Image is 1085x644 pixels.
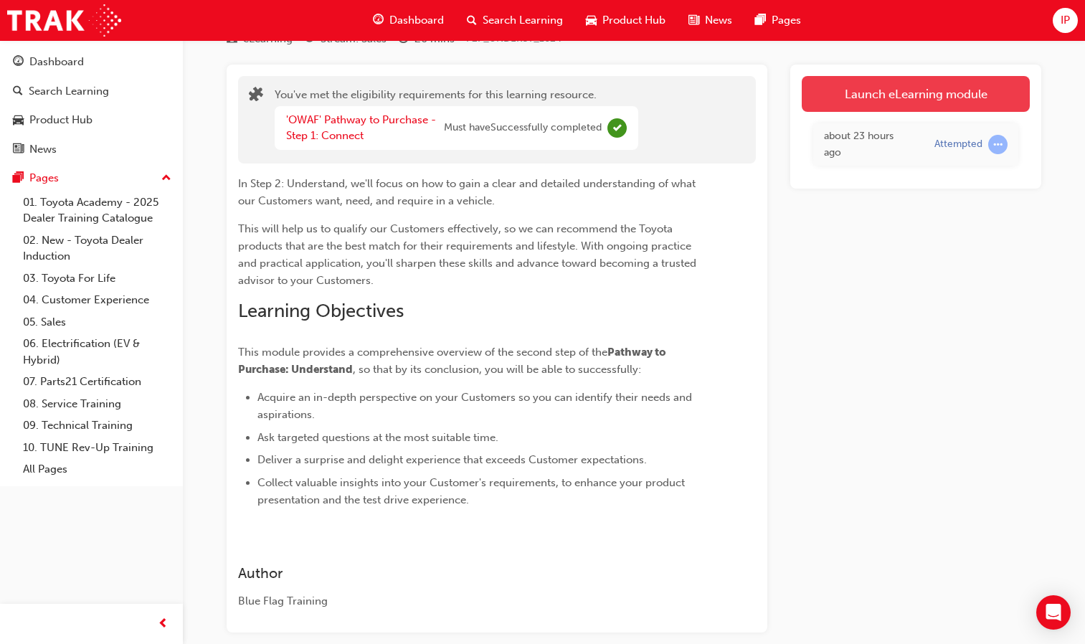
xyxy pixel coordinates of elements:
span: Dashboard [389,12,444,29]
img: Trak [7,4,121,37]
span: learningRecordVerb_ATTEMPT-icon [988,135,1008,154]
button: Pages [6,165,177,191]
span: pages-icon [755,11,766,29]
span: Must have Successfully completed [444,120,602,136]
a: 'OWAF' Pathway to Purchase - Step 1: Connect [286,113,436,143]
a: 01. Toyota Academy - 2025 Dealer Training Catalogue [17,191,177,229]
a: guage-iconDashboard [361,6,455,35]
a: 03. Toyota For Life [17,267,177,290]
span: target-icon [304,33,315,46]
span: learningResourceType_ELEARNING-icon [227,33,237,46]
span: car-icon [13,114,24,127]
a: 08. Service Training [17,393,177,415]
button: DashboardSearch LearningProduct HubNews [6,46,177,165]
span: This will help us to qualify our Customers effectively, so we can recommend the Toyota products t... [238,222,699,287]
span: guage-icon [13,56,24,69]
span: clock-icon [398,33,409,46]
a: Launch eLearning module [802,76,1030,112]
span: , so that by its conclusion, you will be able to successfully: [353,363,641,376]
span: Ask targeted questions at the most suitable time. [257,431,498,444]
button: IP [1053,8,1078,33]
span: Learning Objectives [238,300,404,322]
h3: Author [238,565,704,582]
span: news-icon [688,11,699,29]
a: car-iconProduct Hub [574,6,677,35]
span: This module provides a comprehensive overview of the second step of the [238,346,607,359]
span: search-icon [467,11,477,29]
span: Deliver a surprise and delight experience that exceeds Customer expectations. [257,453,647,466]
div: Dashboard [29,54,84,70]
span: IP [1061,12,1070,29]
a: news-iconNews [677,6,744,35]
div: Pages [29,170,59,186]
a: Search Learning [6,78,177,105]
a: 06. Electrification (EV & Hybrid) [17,333,177,371]
span: Pages [772,12,801,29]
a: 09. Technical Training [17,415,177,437]
div: Thu Sep 25 2025 10:39:05 GMT+1000 (Australian Eastern Standard Time) [824,128,913,161]
a: Dashboard [6,49,177,75]
a: search-iconSearch Learning [455,6,574,35]
span: Search Learning [483,12,563,29]
span: prev-icon [158,615,169,633]
a: All Pages [17,458,177,480]
span: up-icon [161,169,171,188]
div: Blue Flag Training [238,593,704,610]
span: In Step 2: Understand, we'll focus on how to gain a clear and detailed understanding of what our ... [238,177,698,207]
span: news-icon [13,143,24,156]
span: News [705,12,732,29]
div: You've met the eligibility requirements for this learning resource. [275,87,638,153]
a: News [6,136,177,163]
a: 04. Customer Experience [17,289,177,311]
div: Open Intercom Messenger [1036,595,1071,630]
a: pages-iconPages [744,6,812,35]
span: guage-icon [373,11,384,29]
span: Product Hub [602,12,665,29]
span: car-icon [586,11,597,29]
a: 02. New - Toyota Dealer Induction [17,229,177,267]
a: 05. Sales [17,311,177,333]
span: search-icon [13,85,23,98]
div: Product Hub [29,112,93,128]
div: Attempted [934,138,982,151]
span: Acquire an in-depth perspective on your Customers so you can identify their needs and aspirations. [257,391,695,421]
a: 10. TUNE Rev-Up Training [17,437,177,459]
div: Search Learning [29,83,109,100]
div: News [29,141,57,158]
span: Complete [607,118,627,138]
a: 07. Parts21 Certification [17,371,177,393]
span: pages-icon [13,172,24,185]
span: Collect valuable insights into your Customer's requirements, to enhance your product presentation... [257,476,688,506]
span: puzzle-icon [249,88,263,105]
a: Product Hub [6,107,177,133]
